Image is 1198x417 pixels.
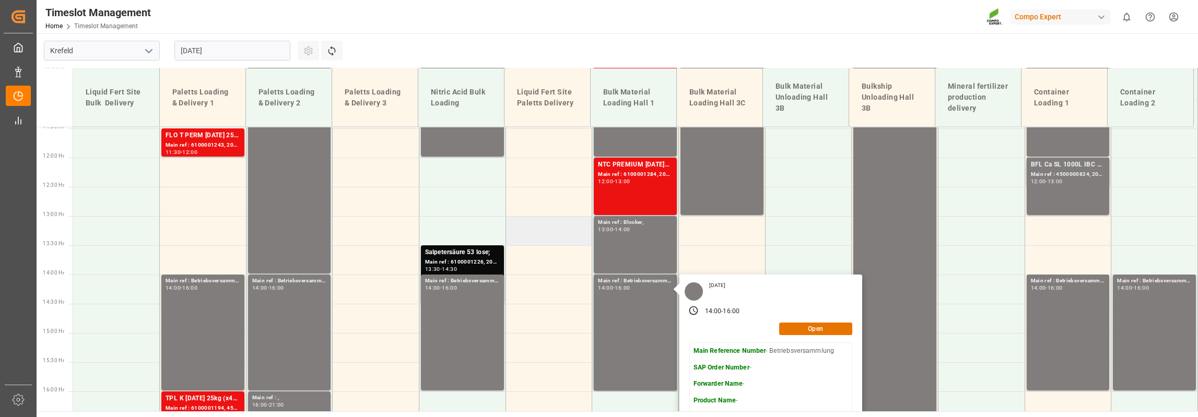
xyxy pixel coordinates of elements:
[43,358,64,363] span: 15:30 Hr
[1117,285,1132,290] div: 14:00
[425,258,500,267] div: Main ref : 6100001226, 2000001079;
[598,285,613,290] div: 14:00
[267,285,269,290] div: -
[269,402,284,407] div: 21:00
[858,77,926,118] div: Bulkship Unloading Hall 3B
[442,285,457,290] div: 16:00
[694,363,835,373] p: -
[1031,285,1046,290] div: 14:00
[440,285,442,290] div: -
[182,285,197,290] div: 16:00
[427,82,496,113] div: Nitric Acid Bulk Loading
[944,77,1013,118] div: Mineral fertilizer production delivery
[1011,7,1115,27] button: Compo Expert
[1046,179,1047,184] div: -
[166,285,181,290] div: 14:00
[721,307,723,316] div: -
[1138,5,1162,29] button: Help Center
[440,267,442,271] div: -
[1132,285,1134,290] div: -
[598,179,613,184] div: 12:00
[181,285,182,290] div: -
[43,153,64,159] span: 12:00 Hr
[771,77,840,118] div: Bulk Material Unloading Hall 3B
[43,387,64,392] span: 16:00 Hr
[705,307,722,316] div: 14:00
[694,380,743,387] strong: Forwarder Name
[694,347,766,354] strong: Main Reference Number
[779,323,852,335] button: Open
[1116,82,1185,113] div: Container Loading 2
[613,285,615,290] div: -
[598,218,673,227] div: Main ref : Blocker,
[1115,5,1138,29] button: show 0 new notifications
[1048,179,1063,184] div: 13:00
[694,397,736,404] strong: Product Name
[43,241,64,246] span: 13:30 Hr
[598,227,613,232] div: 13:00
[1031,170,1106,179] div: Main ref : 4500000824, 2000000630;
[613,227,615,232] div: -
[81,82,151,113] div: Liquid Fert Site Bulk Delivery
[442,267,457,271] div: 14:30
[43,270,64,276] span: 14:00 Hr
[598,170,673,179] div: Main ref : 6100001284, 2000001116;
[43,182,64,188] span: 12:30 Hr
[181,150,182,154] div: -
[340,82,409,113] div: Paletts Loading & Delivery 3
[1117,277,1192,285] div: Main ref : Betriebsversammlung,
[694,364,749,371] strong: SAP Order Number
[706,282,730,289] div: [DATE]
[425,267,440,271] div: 13:30
[598,160,673,170] div: NTC PREMIUM [DATE]+3+TE BULK;
[1030,82,1099,113] div: Container Loading 1
[182,150,197,154] div: 12:00
[425,247,500,258] div: Salpetersäure 53 lose;
[694,347,835,356] p: - Betriebsversammlung
[44,41,160,61] input: Type to search/select
[1048,285,1063,290] div: 16:00
[168,82,237,113] div: Paletts Loading & Delivery 1
[1031,160,1106,170] div: BFL Ca SL 1000L IBC MTO;
[174,41,290,61] input: DD.MM.YYYY
[43,211,64,217] span: 13:00 Hr
[615,179,630,184] div: 13:00
[425,285,440,290] div: 14:00
[694,396,835,406] p: -
[166,277,240,285] div: Main ref : Betriebsversammlung,
[1134,285,1149,290] div: 16:00
[45,22,63,30] a: Home
[166,150,181,154] div: 11:30
[166,141,240,150] div: Main ref : 6100001243, 2000000215;
[513,82,582,113] div: Liquid Fert Site Paletts Delivery
[599,82,668,113] div: Bulk Material Loading Hall 1
[615,285,630,290] div: 16:00
[723,307,739,316] div: 16:00
[45,5,151,20] div: Timeslot Management
[252,277,327,285] div: Main ref : Betriebsversammlung,
[1031,179,1046,184] div: 12:00
[269,285,284,290] div: 16:00
[694,379,835,389] p: -
[1046,285,1047,290] div: -
[252,402,267,407] div: 16:00
[425,277,500,285] div: Main ref : Betriebsversammlung,
[166,394,240,404] div: TPL K [DATE] 25kg (x40) D,A,CH;FET 6-0-12 KR 25kgx40 DE,AT,FR,ES,IT;ALR 20 0-20-0 25kg (x40) INT;
[267,402,269,407] div: -
[166,130,240,141] div: FLO T PERM [DATE] 25kg (x40) INT;
[598,277,673,285] div: Main ref : Betriebsversammlung,
[615,227,630,232] div: 14:00
[986,8,1003,26] img: Screenshot%202023-09-29%20at%2010.02.21.png_1712312052.png
[685,82,754,113] div: Bulk Material Loading Hall 3C
[1011,9,1111,25] div: Compo Expert
[613,179,615,184] div: -
[252,394,327,402] div: Main ref : ,
[140,43,156,59] button: open menu
[252,285,267,290] div: 14:00
[43,299,64,305] span: 14:30 Hr
[254,82,323,113] div: Paletts Loading & Delivery 2
[1031,277,1106,285] div: Main ref : Betriebsversammlung,
[166,404,240,413] div: Main ref : 6100001194, 4510358653;
[43,328,64,334] span: 15:00 Hr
